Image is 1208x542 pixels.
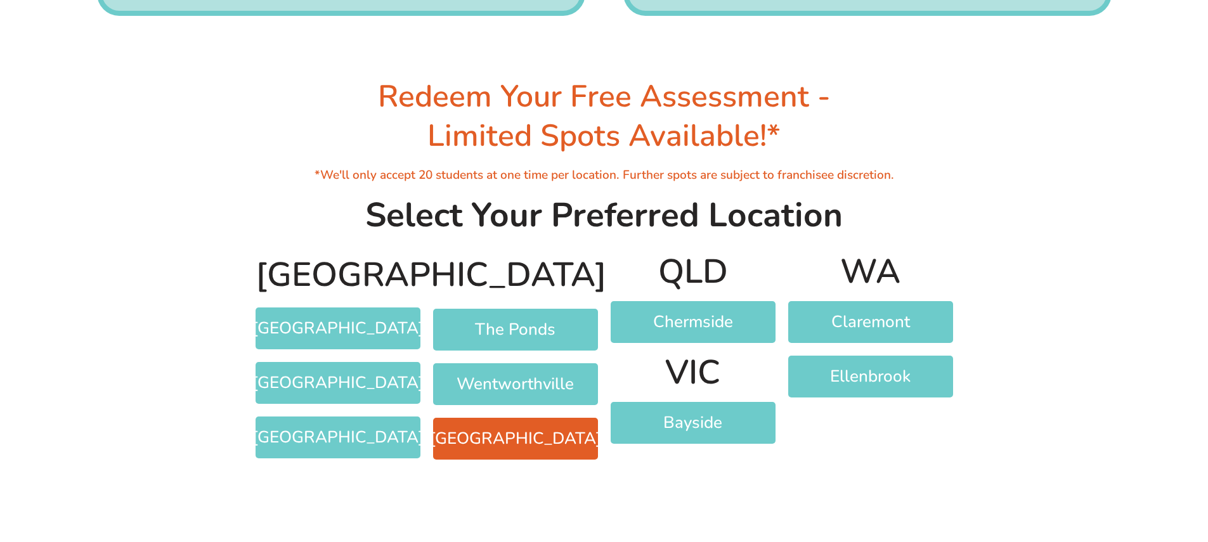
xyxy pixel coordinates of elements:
a: The Ponds [433,309,598,351]
a: Bayside [611,402,776,444]
span: Chermside [653,314,733,330]
a: [GEOGRAPHIC_DATA] [256,307,420,349]
span: [GEOGRAPHIC_DATA] [430,430,601,447]
span: The Ponds [475,321,555,338]
p: WA [788,255,953,288]
span: Bayside [663,415,722,431]
h4: *We'll only accept 20 students at one time per location. Further spots are subject to franchisee ... [243,168,966,183]
a: Chermside [611,301,776,343]
span: [GEOGRAPHIC_DATA] [252,429,424,446]
span: [GEOGRAPHIC_DATA] [252,375,424,391]
a: [GEOGRAPHIC_DATA] [256,416,420,458]
iframe: Chat Widget [990,399,1208,542]
span: Ellenbrook [830,368,911,385]
b: Select Your Preferred Location [365,192,843,238]
span: Claremont [831,314,910,330]
h3: Redeem Your Free Assessment - Limited Spots Available!* [243,77,966,156]
a: Wentworthville [433,363,598,405]
a: Claremont [788,301,953,343]
a: [GEOGRAPHIC_DATA] [433,418,598,460]
a: [GEOGRAPHIC_DATA] [256,362,420,404]
h4: [GEOGRAPHIC_DATA] [256,255,420,295]
span: Wentworthville [457,376,574,392]
p: VIC [611,356,776,389]
span: [GEOGRAPHIC_DATA] [252,320,424,337]
p: QLD [611,255,776,288]
a: Ellenbrook [788,356,953,397]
